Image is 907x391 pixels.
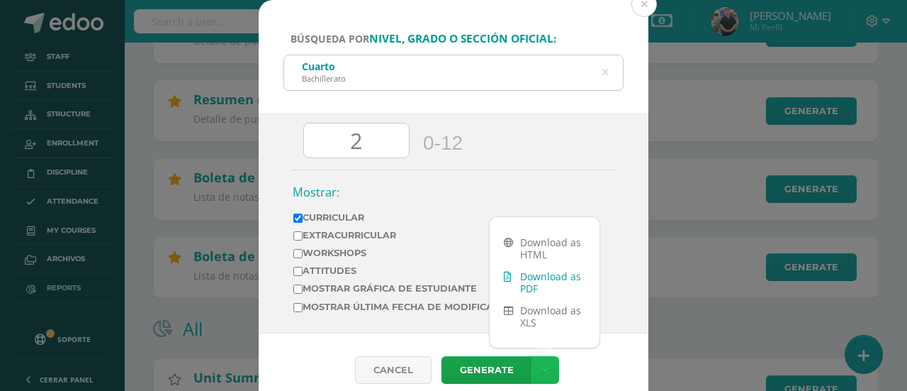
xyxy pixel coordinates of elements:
a: Download as PDF [490,265,599,299]
input: Workshops [293,249,303,258]
div: Cancel [355,356,432,384]
div: Bachillerato [302,73,346,84]
h3: Mostrar: [293,185,614,200]
a: Download as HTML [490,231,599,265]
label: Extracurricular [293,230,587,241]
label: Mostrar gráfica de estudiante [293,283,587,294]
a: Download as XLS [490,299,599,334]
label: Curricular [293,212,587,223]
span: 0-12 [423,131,463,153]
a: Generate [441,356,531,384]
input: Curricular [293,214,303,223]
label: Workshops [293,248,587,258]
label: Attitudes [293,265,587,276]
input: ej. Primero primaria, etc. [284,55,623,90]
strong: nivel, grado o sección oficial: [369,31,556,46]
input: Attitudes [293,267,303,276]
span: Búsqueda por [291,32,556,45]
div: Cuarto [302,60,346,73]
input: Mostrar gráfica de estudiante [293,285,303,294]
input: Extracurricular [293,231,303,241]
label: Mostrar última fecha de modificación de notas [293,301,587,314]
input: Mostrar última fecha de modificación de notas [293,303,303,312]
